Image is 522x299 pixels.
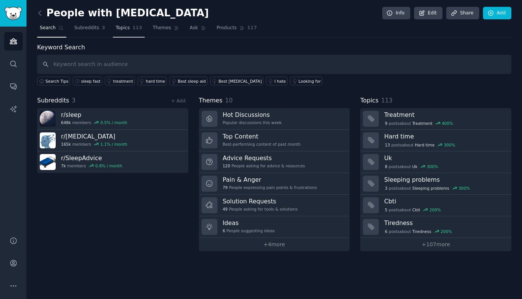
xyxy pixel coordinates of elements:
[385,207,388,212] span: 5
[219,79,262,84] div: Best [MEDICAL_DATA]
[214,22,259,38] a: Products117
[382,7,410,20] a: Info
[40,154,56,170] img: SleepAdvice
[412,186,449,191] span: Sleeping problems
[169,77,207,85] a: Best sleep aid
[290,77,322,85] a: Looking for
[40,111,56,127] img: sleep
[223,185,228,190] span: 79
[199,151,350,173] a: Advice Requests120People asking for advice & resources
[5,7,22,20] img: GummySearch logo
[116,25,130,31] span: Topics
[223,132,301,140] h3: Top Content
[61,163,122,168] div: members
[61,132,127,140] h3: r/ [MEDICAL_DATA]
[100,142,127,147] div: 1.1 % / month
[412,121,432,126] span: Treatment
[37,77,70,85] button: Search Tips
[61,142,127,147] div: members
[223,120,282,125] div: Popular discussions this week
[190,25,198,31] span: Ask
[102,25,105,31] span: 3
[37,22,66,38] a: Search
[138,77,167,85] a: hard time
[385,142,390,148] span: 13
[61,142,71,147] span: 165k
[384,132,506,140] h3: Hard time
[223,163,305,168] div: People asking for advice & resources
[223,219,275,227] h3: Ideas
[384,142,456,148] div: post s about
[199,173,350,195] a: Pain & Anger79People expressing pain points & frustrations
[61,120,127,125] div: members
[360,173,511,195] a: Sleeping problems3postsaboutSleeping problems300%
[223,154,305,162] h3: Advice Requests
[412,164,417,169] span: Uk
[199,96,223,105] span: Themes
[441,229,452,234] div: 200 %
[444,142,455,148] div: 300 %
[223,197,298,205] h3: Solution Requests
[274,79,286,84] div: I hate
[100,120,127,125] div: 0.5 % / month
[171,98,186,104] a: + Add
[37,96,69,105] span: Subreddits
[223,185,317,190] div: People expressing pain points & frustrations
[384,154,506,162] h3: Uk
[299,79,321,84] div: Looking for
[385,164,388,169] span: 8
[247,25,257,31] span: 117
[412,229,431,234] span: Tiredness
[105,77,135,85] a: treatment
[187,22,209,38] a: Ask
[442,121,453,126] div: 400 %
[415,142,434,148] span: Hard time
[223,228,275,233] div: People suggesting ideas
[414,7,442,20] a: Edit
[360,216,511,238] a: Tiredness6postsaboutTiredness200%
[225,97,233,104] span: 10
[412,207,420,212] span: Cbti
[360,108,511,130] a: Treatment9postsaboutTreatment400%
[446,7,479,20] a: Share
[37,44,85,51] label: Keyword Search
[153,25,171,31] span: Themes
[458,186,470,191] div: 300 %
[74,25,99,31] span: Subreddits
[360,238,511,251] a: +107more
[384,206,441,213] div: post s about
[199,216,350,238] a: Ideas6People suggesting ideas
[223,228,225,233] span: 6
[61,154,122,162] h3: r/ SleepAdvice
[199,238,350,251] a: +4more
[217,25,237,31] span: Products
[384,219,506,227] h3: Tiredness
[146,79,165,84] div: hard time
[113,22,145,38] a: Topics113
[95,163,122,168] div: 0.8 % / month
[133,25,142,31] span: 113
[210,77,264,85] a: Best [MEDICAL_DATA]
[223,163,230,168] span: 120
[430,207,441,212] div: 200 %
[150,22,182,38] a: Themes
[61,120,71,125] span: 648k
[223,176,317,184] h3: Pain & Anger
[384,197,506,205] h3: Cbti
[427,164,438,169] div: 300 %
[266,77,288,85] a: I hate
[384,228,452,235] div: post s about
[37,7,209,19] h2: People with [MEDICAL_DATA]
[360,151,511,173] a: Uk8postsaboutUk300%
[73,77,102,85] a: sleep fast
[37,55,511,74] input: Keyword search in audience
[384,176,506,184] h3: Sleeping problems
[199,108,350,130] a: Hot DiscussionsPopular discussions this week
[37,130,188,151] a: r/[MEDICAL_DATA]165kmembers1.1% / month
[384,163,439,170] div: post s about
[199,130,350,151] a: Top ContentBest-performing content of past month
[360,195,511,216] a: Cbti5postsaboutCbti200%
[223,142,301,147] div: Best-performing content of past month
[384,120,454,127] div: post s about
[61,163,66,168] span: 7k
